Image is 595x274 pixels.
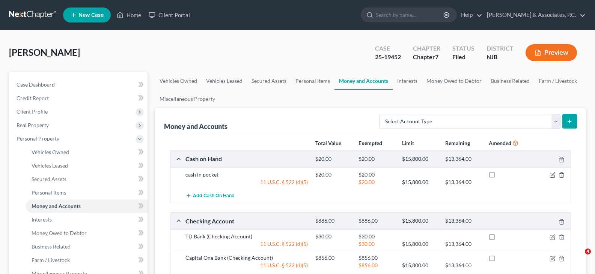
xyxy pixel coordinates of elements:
a: Client Portal [145,8,194,22]
a: Money and Accounts [334,72,393,90]
a: Miscellaneous Property [155,90,220,108]
a: Money and Accounts [26,199,148,213]
span: Farm / Livestock [32,257,70,263]
div: $20.00 [312,171,355,178]
a: Business Related [26,240,148,253]
div: 11 U.S.C. § 522 (d)(5) [182,240,312,248]
span: 7 [435,53,438,60]
a: Vehicles Leased [202,72,247,90]
iframe: Intercom live chat [569,249,587,267]
div: $20.00 [355,178,398,186]
input: Search by name... [376,8,444,22]
a: Money Owed to Debtor [26,226,148,240]
div: $13,364.00 [441,178,485,186]
a: Personal Items [291,72,334,90]
div: $20.00 [355,156,398,163]
div: $13,364.00 [441,156,485,163]
div: $856.00 [355,254,398,262]
span: New Case [78,12,104,18]
div: cash in pocket [182,171,312,178]
div: $15,800.00 [398,262,441,269]
strong: Exempted [359,140,382,146]
strong: Amended [489,140,511,146]
div: $13,364.00 [441,262,485,269]
strong: Remaining [445,140,470,146]
span: Client Profile [17,108,48,115]
strong: Limit [402,140,414,146]
a: Interests [26,213,148,226]
span: Personal Items [32,189,66,196]
a: Farm / Livestock [534,72,581,90]
div: Filed [452,53,474,61]
div: $856.00 [312,254,355,262]
div: $13,364.00 [441,217,485,225]
span: [PERSON_NAME] [9,47,80,58]
div: $15,800.00 [398,178,441,186]
div: Case [375,44,401,53]
span: Personal Property [17,135,59,142]
div: 25-19452 [375,53,401,61]
div: 11 U.S.C. § 522 (d)(5) [182,262,312,269]
a: [PERSON_NAME] & Associates, P.C. [483,8,586,22]
span: Case Dashboard [17,81,55,88]
button: Preview [526,44,577,61]
a: Home [113,8,145,22]
div: $886.00 [355,217,398,225]
a: Vehicles Owned [155,72,202,90]
span: Money and Accounts [32,203,81,209]
div: $856.00 [355,262,398,269]
a: Case Dashboard [11,78,148,91]
div: Chapter [413,53,440,61]
span: 4 [585,249,591,255]
a: Credit Report [11,91,148,105]
span: Vehicles Owned [32,149,69,155]
a: Secured Assets [247,72,291,90]
a: Farm / Livestock [26,253,148,267]
button: Add Cash on Hand [185,189,235,203]
a: Vehicles Owned [26,145,148,159]
div: 11 U.S.C. § 522 (d)(5) [182,178,312,186]
div: $15,800.00 [398,156,441,163]
div: $30.00 [312,233,355,240]
a: Money Owed to Debtor [422,72,486,90]
div: $20.00 [355,171,398,178]
span: Money Owed to Debtor [32,230,87,236]
div: $13,364.00 [441,240,485,248]
span: Secured Assets [32,176,66,182]
div: $15,800.00 [398,217,441,225]
span: Add Cash on Hand [193,193,235,199]
div: NJB [487,53,514,61]
div: Cash on Hand [182,155,312,163]
div: District [487,44,514,53]
div: Capital One Bank (Checking Account) [182,254,312,262]
strong: Total Value [315,140,341,146]
div: TD Bank (Checking Account) [182,233,312,240]
a: Help [457,8,482,22]
div: Money and Accounts [164,122,227,131]
a: Secured Assets [26,172,148,186]
div: $30.00 [355,233,398,240]
div: $20.00 [312,156,355,163]
a: Vehicles Leased [26,159,148,172]
div: Status [452,44,474,53]
div: Checking Account [182,217,312,225]
a: Interests [393,72,422,90]
div: $15,800.00 [398,240,441,248]
a: Business Related [486,72,534,90]
span: Interests [32,216,52,223]
div: Chapter [413,44,440,53]
span: Real Property [17,122,49,128]
span: Business Related [32,243,71,250]
span: Vehicles Leased [32,162,68,169]
span: Credit Report [17,95,49,101]
div: $886.00 [312,217,355,225]
a: Personal Items [26,186,148,199]
div: $30.00 [355,240,398,248]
